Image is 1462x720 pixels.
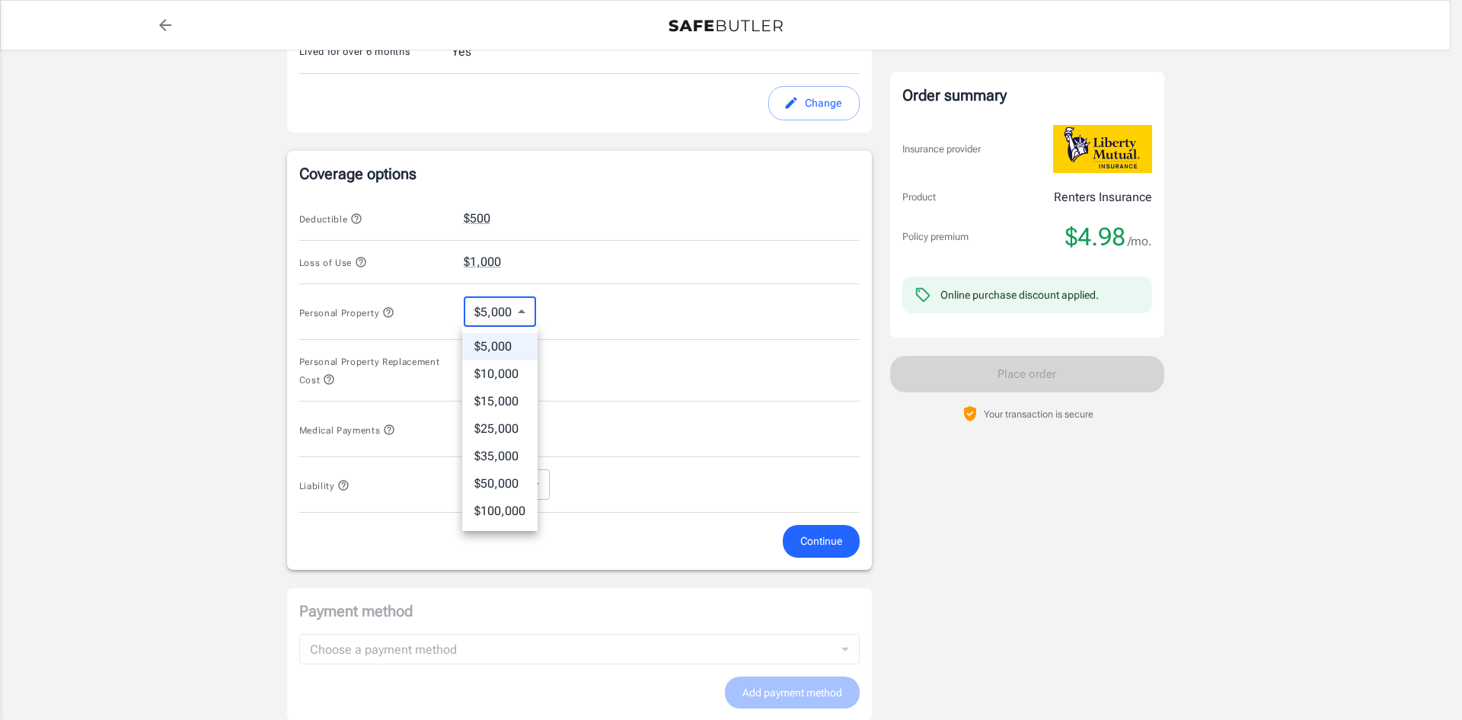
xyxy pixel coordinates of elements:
li: $35,000 [462,443,538,470]
li: $50,000 [462,470,538,498]
li: $10,000 [462,360,538,388]
li: $100,000 [462,498,538,525]
li: $15,000 [462,388,538,415]
li: $25,000 [462,415,538,443]
li: $5,000 [462,333,538,360]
